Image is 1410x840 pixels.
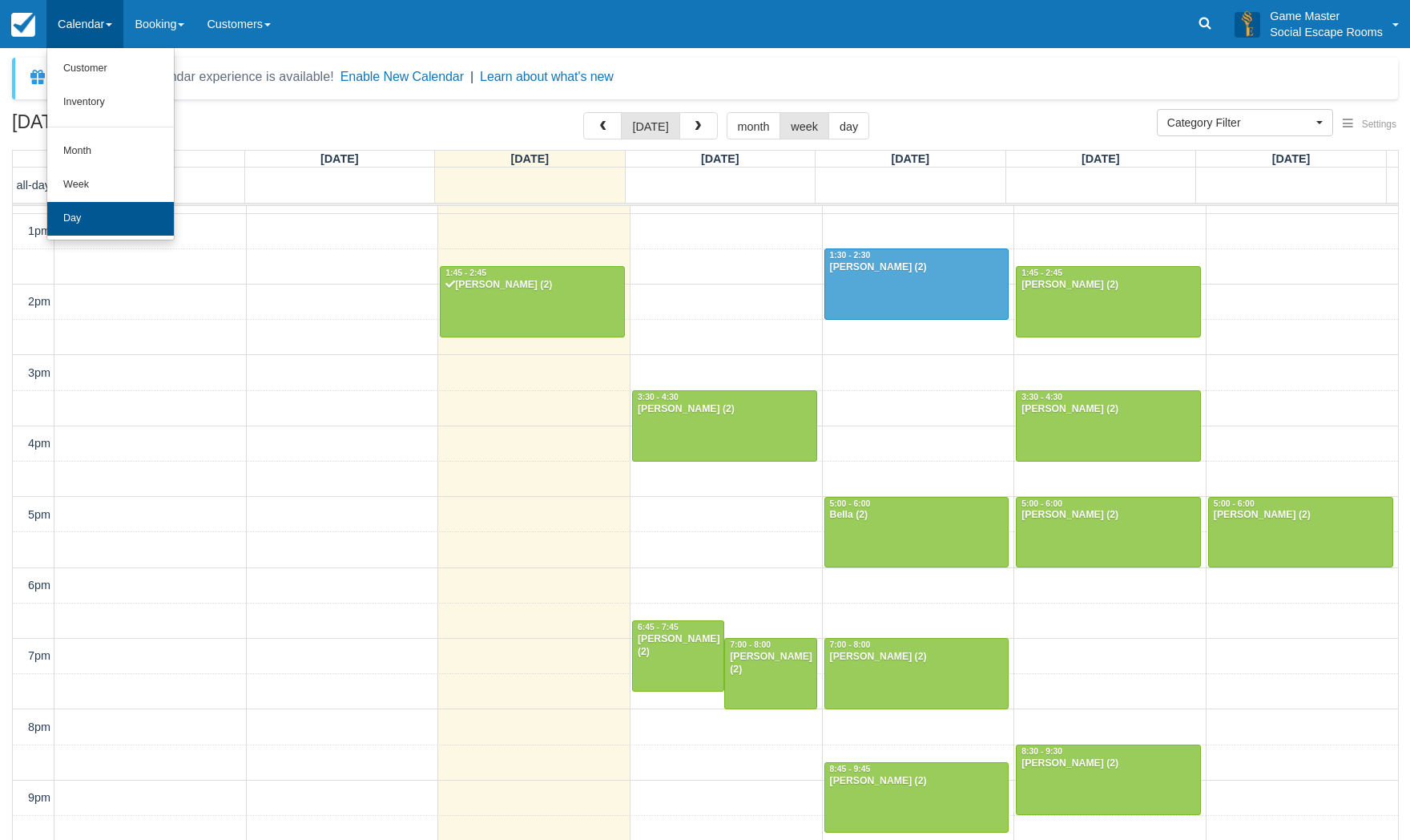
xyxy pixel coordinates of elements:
span: [DATE] [891,152,929,165]
div: [PERSON_NAME] (2) [1021,403,1196,416]
span: 1:30 - 2:30 [830,251,871,260]
span: 1pm [28,224,50,237]
a: 5:00 - 6:00[PERSON_NAME] (2) [1208,497,1393,567]
span: 5:00 - 6:00 [830,499,871,508]
span: 6:45 - 7:45 [638,623,679,632]
a: 7:00 - 8:00[PERSON_NAME] (2) [724,638,816,709]
span: Settings [1362,119,1396,130]
span: [DATE] [320,152,359,165]
div: [PERSON_NAME] (2) [637,633,719,659]
span: 3:30 - 4:30 [638,393,679,402]
span: 5:00 - 6:00 [1214,499,1255,508]
span: 3:30 - 4:30 [1021,393,1062,402]
a: Month [47,135,174,168]
div: [PERSON_NAME] (2) [1021,279,1196,292]
button: Category Filter [1157,109,1333,136]
span: 8:45 - 9:45 [830,765,871,773]
span: [DATE] [701,152,739,165]
a: 3:30 - 4:30[PERSON_NAME] (2) [1016,390,1201,461]
a: 1:30 - 2:30[PERSON_NAME] (2) [824,248,1009,319]
span: 8:30 - 9:30 [1021,747,1062,756]
a: 5:00 - 6:00Bella (2) [824,497,1009,567]
div: [PERSON_NAME] (2) [729,651,812,676]
a: Customer [47,52,174,86]
div: [PERSON_NAME] (2) [829,651,1005,664]
ul: Calendar [46,48,175,240]
a: 3:30 - 4:30[PERSON_NAME] (2) [632,390,817,461]
a: Learn about what's new [480,70,614,83]
span: 9pm [28,791,50,804]
span: [DATE] [1082,152,1120,165]
div: A new Booking Calendar experience is available! [54,67,334,87]
a: 7:00 - 8:00[PERSON_NAME] (2) [824,638,1009,709]
p: Social Escape Rooms [1270,24,1383,40]
span: 7:00 - 8:00 [830,640,871,649]
span: [DATE] [510,152,549,165]
div: [PERSON_NAME] (2) [1021,757,1196,770]
span: all-day [17,179,50,192]
div: Bella (2) [829,509,1005,522]
span: [DATE] [1272,152,1311,165]
button: month [727,112,781,139]
span: 7:00 - 8:00 [730,640,771,649]
div: [PERSON_NAME] (2) [829,775,1005,788]
span: 1:45 - 2:45 [1021,269,1062,277]
div: [PERSON_NAME] (2) [1021,509,1196,522]
button: Enable New Calendar [340,69,464,85]
div: [PERSON_NAME] (2) [1213,509,1388,522]
div: [PERSON_NAME] (2) [445,279,620,292]
span: 5:00 - 6:00 [1021,499,1062,508]
span: Category Filter [1167,115,1312,131]
a: 6:45 - 7:45[PERSON_NAME] (2) [632,620,724,691]
button: [DATE] [621,112,679,139]
div: [PERSON_NAME] (2) [829,261,1005,274]
h2: [DATE] – [DATE] [12,112,215,142]
p: Game Master [1270,8,1383,24]
span: 5pm [28,508,50,521]
img: checkfront-main-nav-mini-logo.png [11,13,35,37]
span: 7pm [28,649,50,662]
button: Settings [1333,113,1406,136]
button: week [780,112,829,139]
span: 1:45 - 2:45 [445,269,486,277]
span: 3pm [28,366,50,379]
span: 6pm [28,579,50,592]
button: day [828,112,869,139]
a: 1:45 - 2:45[PERSON_NAME] (2) [440,266,625,337]
a: 5:00 - 6:00[PERSON_NAME] (2) [1016,497,1201,567]
a: Inventory [47,86,174,119]
span: 4pm [28,437,50,450]
a: 8:30 - 9:30[PERSON_NAME] (2) [1016,745,1201,815]
img: A3 [1235,11,1260,37]
a: 1:45 - 2:45[PERSON_NAME] (2) [1016,266,1201,337]
span: 8pm [28,721,50,733]
div: [PERSON_NAME] (2) [637,403,812,416]
span: | [470,70,473,83]
span: 2pm [28,295,50,308]
a: Week [47,168,174,202]
a: Day [47,202,174,236]
a: 8:45 - 9:45[PERSON_NAME] (2) [824,762,1009,833]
